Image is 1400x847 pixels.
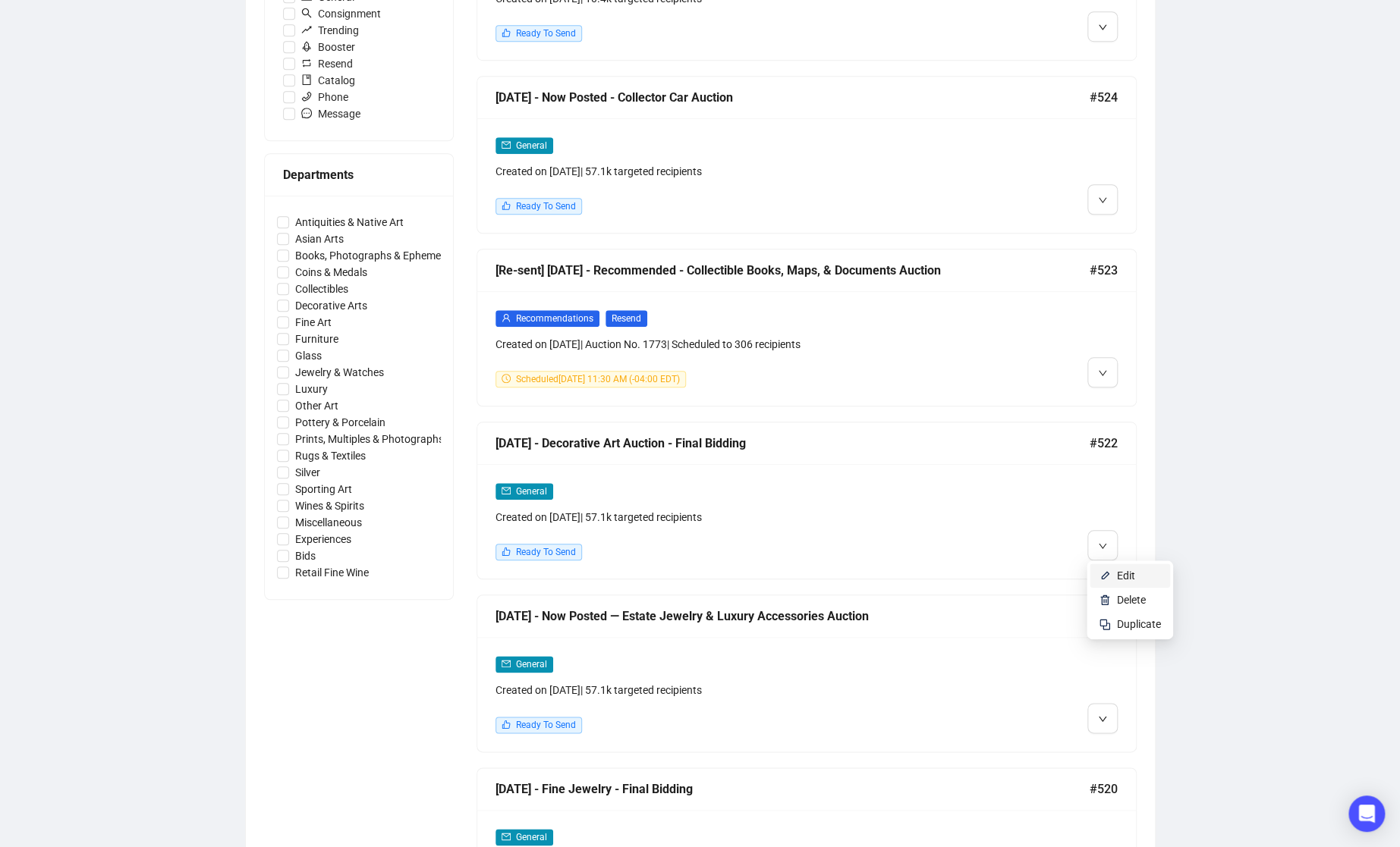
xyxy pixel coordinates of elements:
span: book [301,74,312,85]
span: like [502,201,511,210]
span: Sporting Art [289,481,358,497]
span: Jewelry & Watches [289,364,390,381]
span: Ready To Send [516,547,576,557]
span: Fine Art [289,314,338,331]
a: [Re-sent] [DATE] - Recommended - Collectible Books, Maps, & Documents Auction#523userRecommendati... [477,249,1137,406]
span: Furniture [289,331,344,347]
span: down [1098,369,1107,378]
span: Wines & Spirits [289,497,370,514]
div: Created on [DATE] | 57.1k targeted recipients [496,509,960,525]
div: Created on [DATE] | 57.1k targeted recipients [496,163,960,180]
span: General [516,486,547,497]
span: Duplicate [1117,618,1161,630]
span: Rugs & Textiles [289,447,372,464]
span: Experiences [289,531,357,547]
span: Books, Photographs & Ephemera [289,247,457,264]
span: phone [301,91,312,102]
span: Resend [606,310,647,327]
span: retweet [301,58,312,68]
div: Departments [283,165,435,184]
span: General [516,659,547,670]
span: mail [502,832,511,841]
span: clock-circle [502,374,511,383]
span: General [516,140,547,151]
span: #523 [1090,261,1118,280]
span: Asian Arts [289,231,350,247]
img: svg+xml;base64,PHN2ZyB4bWxucz0iaHR0cDovL3d3dy53My5vcmcvMjAwMC9zdmciIHhtbG5zOnhsaW5rPSJodHRwOi8vd3... [1099,569,1111,582]
img: svg+xml;base64,PHN2ZyB4bWxucz0iaHR0cDovL3d3dy53My5vcmcvMjAwMC9zdmciIHhtbG5zOnhsaW5rPSJodHRwOi8vd3... [1099,594,1111,606]
a: [DATE] - Now Posted - Collector Car Auction#524mailGeneralCreated on [DATE]| 57.1k targeted recip... [477,76,1137,234]
span: mail [502,659,511,668]
span: Pottery & Porcelain [289,414,392,431]
span: Collectibles [289,281,354,297]
span: Ready To Send [516,720,576,730]
span: search [301,8,312,18]
span: Scheduled [DATE] 11:30 AM (-04:00 EDT) [516,374,680,384]
span: Booster [295,39,361,55]
span: Resend [295,55,359,72]
span: Decorative Arts [289,297,373,314]
span: Coins & Medals [289,264,373,281]
span: message [301,108,312,118]
span: down [1098,23,1107,32]
div: Created on [DATE] | 57.1k targeted recipients [496,682,960,698]
span: Other Art [289,397,344,414]
span: General [516,832,547,842]
span: Prints, Multiples & Photographs [289,431,450,447]
span: Ready To Send [516,201,576,212]
span: Antiquities & Native Art [289,214,410,231]
span: like [502,28,511,37]
span: Luxury [289,381,334,397]
span: Edit [1117,569,1135,582]
span: user [502,313,511,322]
span: Phone [295,89,354,105]
span: Silver [289,464,326,481]
span: Bids [289,547,322,564]
span: Ready To Send [516,28,576,39]
span: like [502,720,511,729]
div: Created on [DATE] | Auction No. 1773 | Scheduled to 306 recipients [496,336,960,353]
span: Retail Fine Wine [289,564,375,581]
a: [DATE] - Decorative Art Auction - Final Bidding#522mailGeneralCreated on [DATE]| 57.1k targeted r... [477,422,1137,579]
span: #520 [1090,780,1118,798]
span: mail [502,140,511,149]
span: Recommendations [516,313,593,324]
span: Delete [1117,594,1146,606]
span: down [1098,541,1107,551]
div: [DATE] - Fine Jewelry - Final Bidding [496,780,1090,798]
span: Catalog [295,72,361,89]
span: rise [301,24,312,35]
div: Open Intercom Messenger [1348,795,1385,832]
span: #522 [1090,434,1118,453]
span: #524 [1090,88,1118,107]
div: [DATE] - Now Posted — Estate Jewelry & Luxury Accessories Auction [496,607,1090,626]
span: Glass [289,347,328,364]
div: [Re-sent] [DATE] - Recommended - Collectible Books, Maps, & Documents Auction [496,261,1090,280]
div: [DATE] - Decorative Art Auction - Final Bidding [496,434,1090,453]
div: [DATE] - Now Posted - Collector Car Auction [496,88,1090,107]
a: [DATE] - Now Posted — Estate Jewelry & Luxury Accessories Auction#521mailGeneralCreated on [DATE]... [477,594,1137,752]
img: svg+xml;base64,PHN2ZyB4bWxucz0iaHR0cDovL3d3dy53My5vcmcvMjAwMC9zdmciIHdpZHRoPSIyNCIgaGVpZ2h0PSIyNC... [1099,618,1111,630]
span: down [1098,196,1107,205]
span: mail [502,486,511,495]
span: down [1098,714,1107,723]
span: Trending [295,22,365,39]
span: Consignment [295,5,387,22]
span: Message [295,105,367,122]
span: rocket [301,41,312,52]
span: like [502,547,511,556]
span: Miscellaneous [289,514,368,531]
